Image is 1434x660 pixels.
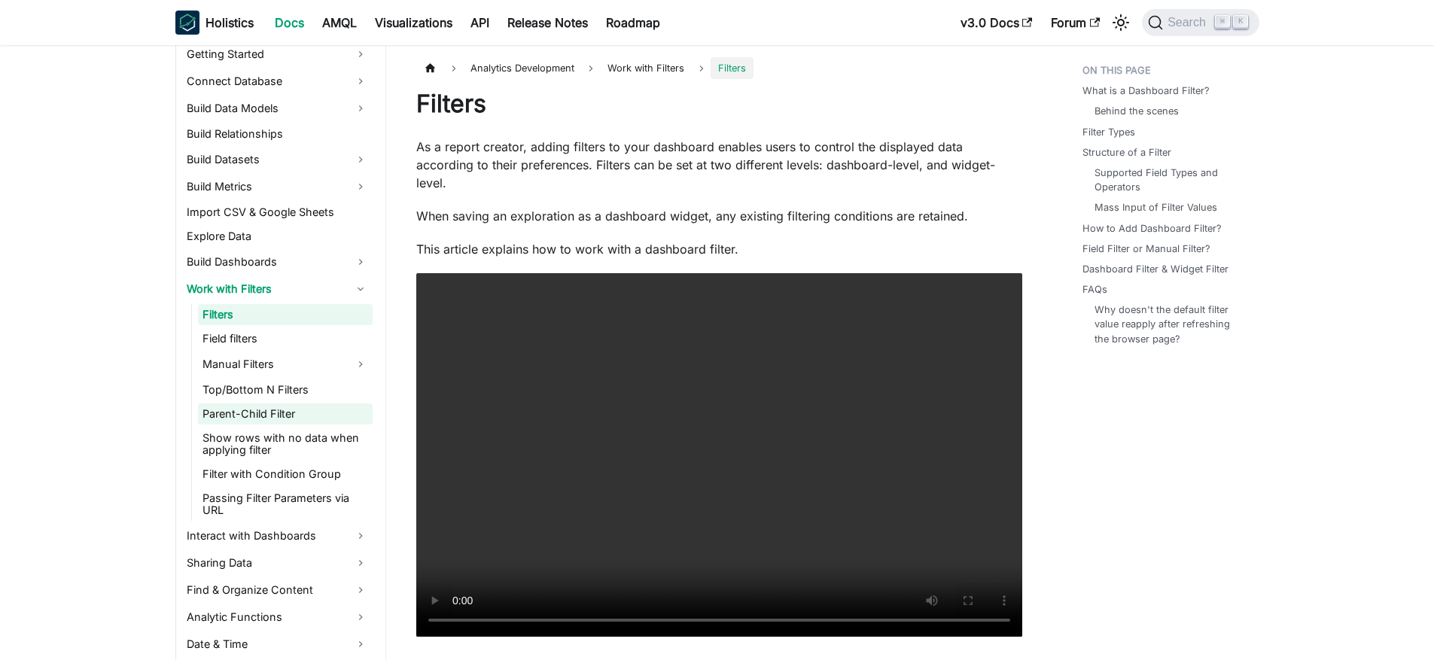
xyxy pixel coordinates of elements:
[416,57,1022,79] nav: Breadcrumbs
[313,11,366,35] a: AMQL
[1109,11,1133,35] button: Switch between dark and light mode (currently light mode)
[182,202,373,223] a: Import CSV & Google Sheets
[461,11,498,35] a: API
[498,11,597,35] a: Release Notes
[1095,166,1244,194] a: Supported Field Types and Operators
[182,632,373,656] a: Date & Time
[198,379,373,400] a: Top/Bottom N Filters
[266,11,313,35] a: Docs
[600,57,692,79] span: Work with Filters
[416,89,1022,119] h1: Filters
[1082,221,1222,236] a: How to Add Dashboard Filter?
[1142,9,1259,36] button: Search (Command+K)
[206,14,254,32] b: Holistics
[175,11,254,35] a: HolisticsHolistics
[366,11,461,35] a: Visualizations
[198,464,373,485] a: Filter with Condition Group
[175,11,199,35] img: Holistics
[1042,11,1109,35] a: Forum
[182,551,373,575] a: Sharing Data
[416,207,1022,225] p: When saving an exploration as a dashboard widget, any existing filtering conditions are retained.
[160,45,386,660] nav: Docs sidebar
[182,578,373,602] a: Find & Organize Content
[182,96,373,120] a: Build Data Models
[416,240,1022,258] p: This article explains how to work with a dashboard filter.
[198,488,373,521] a: Passing Filter Parameters via URL
[951,11,1042,35] a: v3.0 Docs
[182,175,373,199] a: Build Metrics
[198,328,373,349] a: Field filters
[1082,145,1171,160] a: Structure of a Filter
[1082,84,1210,98] a: What is a Dashboard Filter?
[1095,104,1179,118] a: Behind the scenes
[1095,303,1244,346] a: Why doesn't the default filter value reapply after refreshing the browser page?
[711,57,754,79] span: Filters
[1082,242,1210,256] a: Field Filter or Manual Filter?
[182,250,373,274] a: Build Dashboards
[597,11,669,35] a: Roadmap
[198,352,373,376] a: Manual Filters
[416,57,445,79] a: Home page
[416,138,1022,192] p: As a report creator, adding filters to your dashboard enables users to control the displayed data...
[1082,262,1228,276] a: Dashboard Filter & Widget Filter
[198,403,373,424] a: Parent-Child Filter
[1082,125,1135,139] a: Filter Types
[198,304,373,325] a: Filters
[182,123,373,144] a: Build Relationships
[463,57,582,79] span: Analytics Development
[416,273,1022,637] video: Your browser does not support embedding video, but you can .
[182,277,373,301] a: Work with Filters
[1095,200,1217,214] a: Mass Input of Filter Values
[1163,16,1215,29] span: Search
[1082,282,1107,297] a: FAQs
[182,148,373,172] a: Build Datasets
[198,427,373,461] a: Show rows with no data when applying filter
[1215,15,1230,29] kbd: ⌘
[182,226,373,247] a: Explore Data
[182,524,373,548] a: Interact with Dashboards
[182,605,373,629] a: Analytic Functions
[1233,15,1248,29] kbd: K
[182,42,373,66] a: Getting Started
[182,69,373,93] a: Connect Database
